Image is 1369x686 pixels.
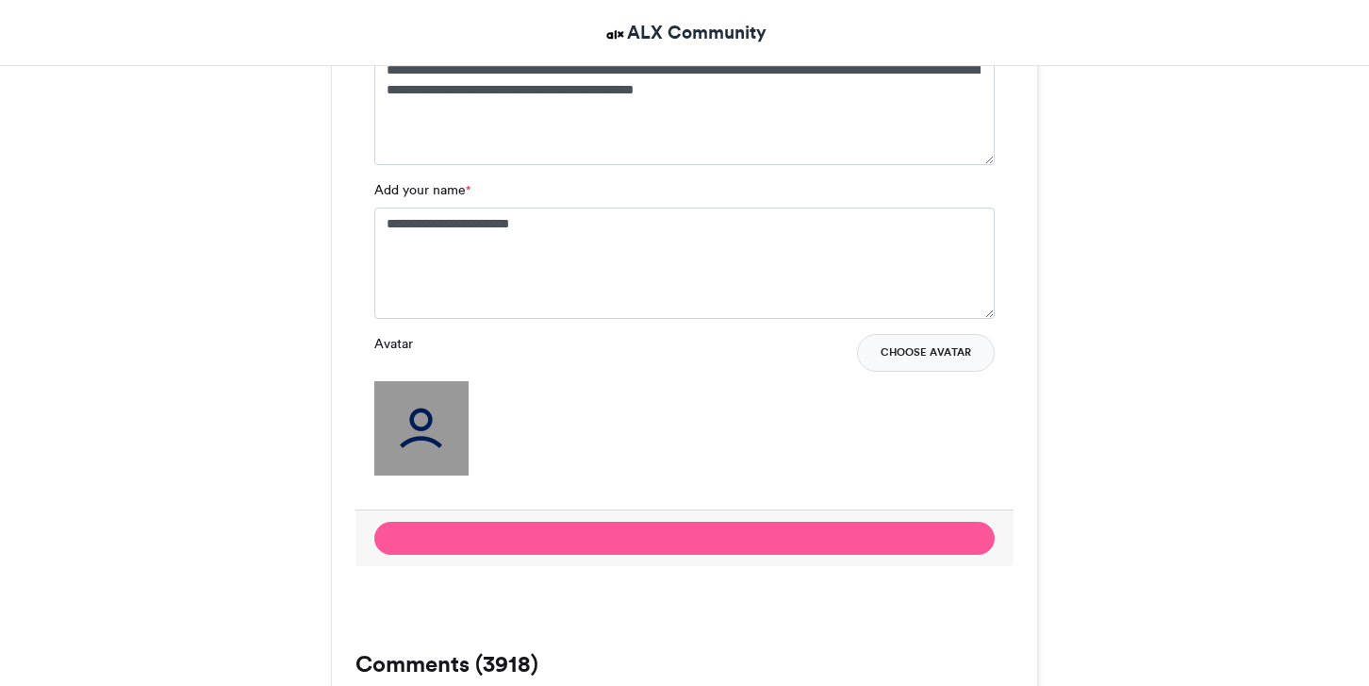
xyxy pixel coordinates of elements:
a: ALX Community [603,19,767,46]
h3: Comments (3918) [355,653,1014,676]
img: ALX Community [603,23,627,46]
label: Add your name [374,180,470,200]
label: Avatar [374,334,413,354]
img: user_filled.png [374,381,469,476]
button: Choose Avatar [857,334,995,372]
